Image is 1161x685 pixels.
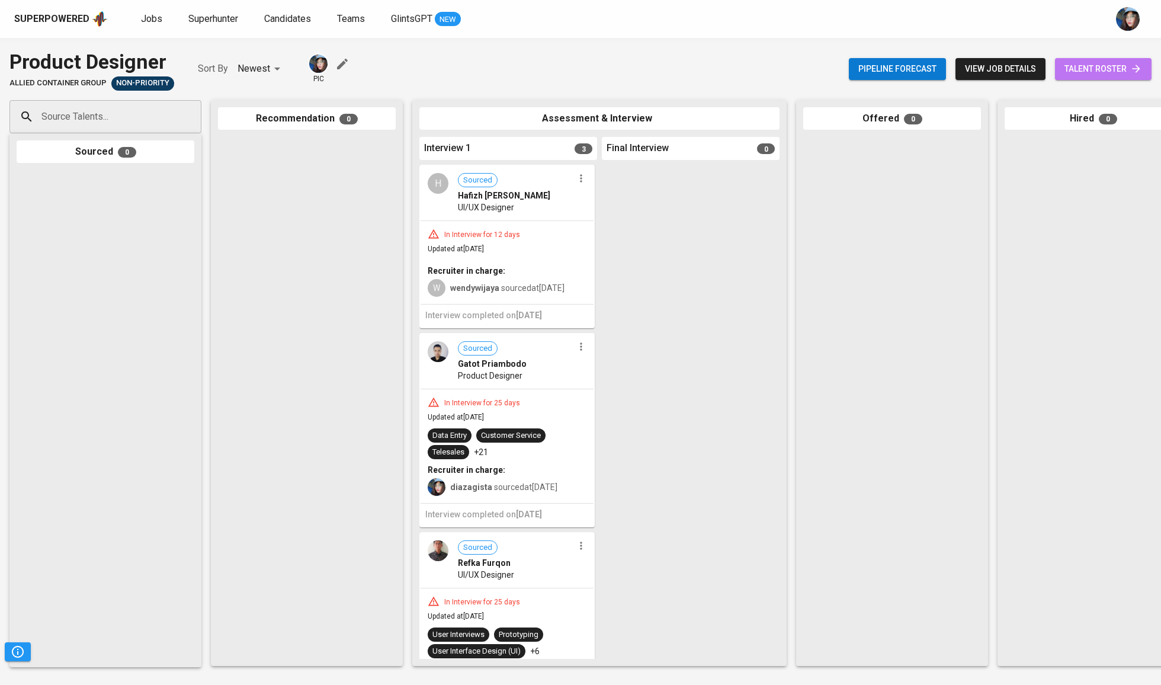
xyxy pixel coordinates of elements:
[458,370,522,382] span: Product Designer
[425,508,589,521] h6: Interview completed on
[17,140,194,164] div: Sourced
[264,13,311,24] span: Candidates
[428,612,484,620] span: Updated at [DATE]
[419,107,780,130] div: Assessment & Interview
[450,283,499,293] b: wendywijaya
[264,12,313,27] a: Candidates
[188,12,240,27] a: Superhunter
[309,55,328,73] img: diazagista@glints.com
[424,142,471,155] span: Interview 1
[965,62,1036,76] span: view job details
[419,333,595,527] div: SourcedGatot PriambodoProduct DesignerIn Interview for 25 daysUpdated at[DATE]Data EntryCustomer ...
[195,116,197,118] button: Open
[428,465,505,475] b: Recruiter in charge:
[458,569,514,581] span: UI/UX Designer
[141,12,165,27] a: Jobs
[428,413,484,421] span: Updated at [DATE]
[803,107,981,130] div: Offered
[428,245,484,253] span: Updated at [DATE]
[238,58,284,80] div: Newest
[428,478,445,496] img: diazagista@glints.com
[458,175,497,186] span: Sourced
[516,311,542,320] span: [DATE]
[450,283,565,293] span: sourced at [DATE]
[1116,7,1140,31] img: diazagista@glints.com
[458,190,550,201] span: Hafizh [PERSON_NAME]
[458,557,511,569] span: Refka Furqon
[391,13,432,24] span: GlintsGPT
[14,10,108,28] a: Superpoweredapp logo
[607,142,669,155] span: Final Interview
[337,13,365,24] span: Teams
[432,646,521,657] div: User Interface Design (UI)
[450,482,492,492] b: diazagista
[339,114,358,124] span: 0
[391,12,461,27] a: GlintsGPT NEW
[111,76,174,91] div: Pending Client’s Feedback
[419,165,595,328] div: HSourcedHafizh [PERSON_NAME]UI/UX DesignerIn Interview for 12 daysUpdated at[DATE]Recruiter in ch...
[9,47,174,76] div: Product Designer
[858,62,937,76] span: Pipeline forecast
[432,629,485,641] div: User Interviews
[904,114,922,124] span: 0
[849,58,946,80] button: Pipeline forecast
[428,540,448,561] img: 97a8d73ee659a6a3ce76a6dca80e11e2.jpeg
[435,14,461,25] span: NEW
[14,12,89,26] div: Superpowered
[92,10,108,28] img: app logo
[575,143,592,154] span: 3
[428,341,448,362] img: 13f6544134e6724f2d4d823f8e381040.jpg
[118,147,136,158] span: 0
[499,629,538,641] div: Prototyping
[9,78,107,89] span: Allied Container Group
[218,107,396,130] div: Recommendation
[425,309,589,322] h6: Interview completed on
[440,398,525,408] div: In Interview for 25 days
[530,645,540,657] p: +6
[337,12,367,27] a: Teams
[5,642,31,661] button: Pipeline Triggers
[111,78,174,89] span: Non-Priority
[432,447,464,458] div: Telesales
[141,13,162,24] span: Jobs
[516,510,542,519] span: [DATE]
[481,430,541,441] div: Customer Service
[188,13,238,24] span: Superhunter
[1064,62,1142,76] span: talent roster
[458,343,497,354] span: Sourced
[238,62,270,76] p: Newest
[428,266,505,276] b: Recruiter in charge:
[474,446,488,458] p: +21
[440,597,525,607] div: In Interview for 25 days
[308,53,329,84] div: pic
[428,279,445,297] div: W
[458,542,497,553] span: Sourced
[440,230,525,240] div: In Interview for 12 days
[450,482,557,492] span: sourced at [DATE]
[955,58,1045,80] button: view job details
[1099,114,1117,124] span: 0
[1055,58,1152,80] a: talent roster
[428,173,448,194] div: H
[198,62,228,76] p: Sort By
[432,430,467,441] div: Data Entry
[458,201,514,213] span: UI/UX Designer
[458,358,527,370] span: Gatot Priambodo
[757,143,775,154] span: 0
